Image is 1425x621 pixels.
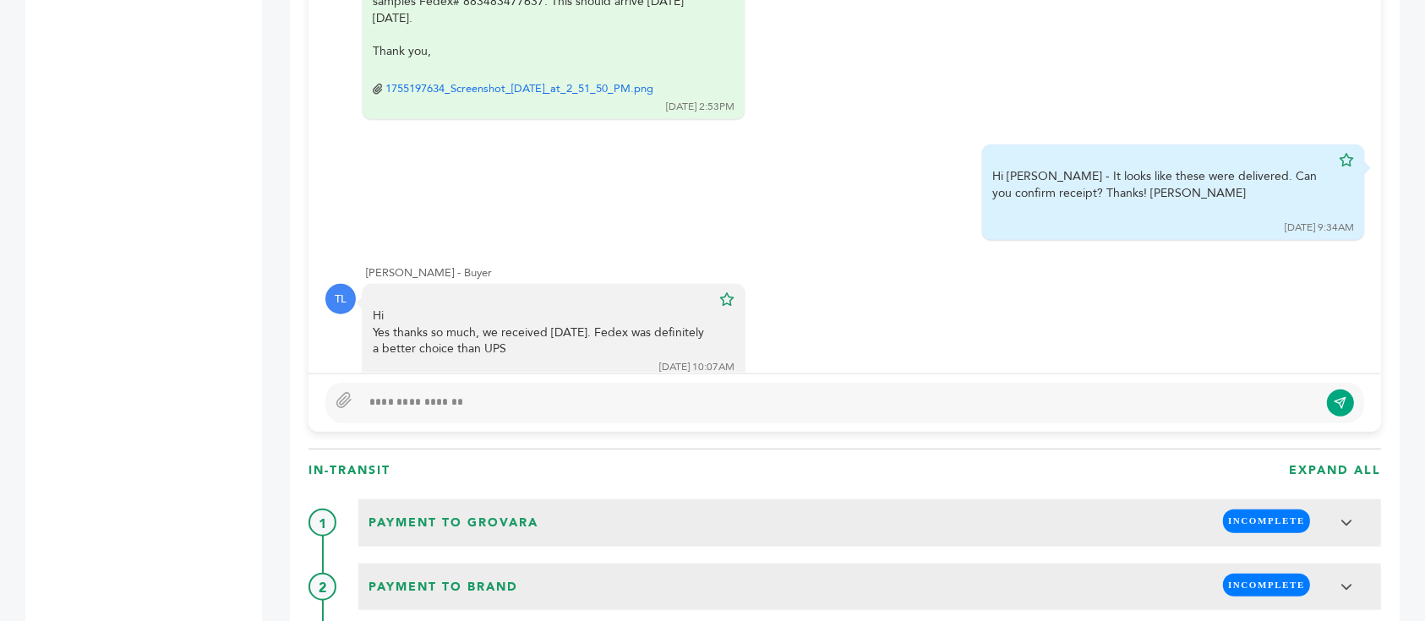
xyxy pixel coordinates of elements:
div: Thank you, [373,43,711,60]
div: Hi [PERSON_NAME] - It looks like these were delivered. Can you confirm receipt? Thanks! [PERSON_N... [992,168,1330,218]
span: Payment to Grovara [363,509,543,537]
h3: EXPAND ALL [1289,462,1381,479]
h3: In-Transit [308,462,390,479]
div: Hi [373,308,711,357]
a: 1755197634_Screenshot_[DATE]_at_2_51_50_PM.png [385,81,653,96]
span: INCOMPLETE [1223,509,1310,532]
div: [PERSON_NAME] - Buyer [366,265,1364,281]
div: [DATE] 2:53PM [666,100,734,114]
div: [DATE] 10:07AM [659,360,734,374]
span: INCOMPLETE [1223,574,1310,596]
div: [DATE] 9:34AM [1285,221,1354,235]
span: Payment to brand [363,574,523,601]
span: Yes thanks so much, we received [DATE]. Fedex was definitely a better choice than UPS [373,324,704,357]
div: TL [325,284,356,314]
